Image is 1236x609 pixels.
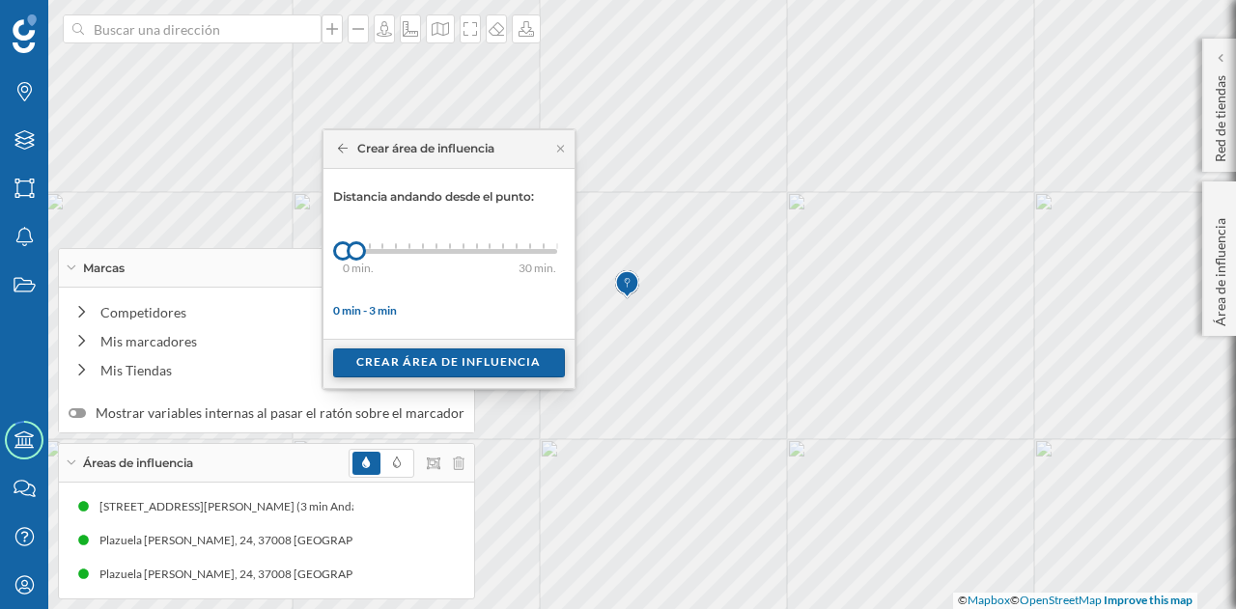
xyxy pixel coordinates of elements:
div: Crear área de influencia [338,140,495,157]
span: Soporte [39,14,107,31]
span: Áreas de influencia [83,455,193,472]
div: Mis Tiendas [100,360,311,380]
p: Red de tiendas [1211,68,1230,162]
p: Distancia andando desde el punto: [333,188,565,206]
div: Competidores [100,302,340,322]
a: Improve this map [1104,593,1193,607]
a: OpenStreetMap [1020,593,1102,607]
img: Geoblink Logo [13,14,37,53]
p: Área de influencia [1211,210,1230,326]
div: 30 min. [519,259,596,278]
div: [STREET_ADDRESS][PERSON_NAME] (3 min Andando) [98,497,389,516]
span: Marcas [83,260,125,277]
label: Mostrar variables internas al pasar el ratón sobre el marcador [69,403,464,423]
div: 0 min - 3 min [333,302,565,319]
img: Marker [615,265,639,304]
a: Mapbox [968,593,1010,607]
div: © © [953,593,1197,609]
div: Mis marcadores [100,331,311,351]
div: 0 min. [343,259,391,278]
